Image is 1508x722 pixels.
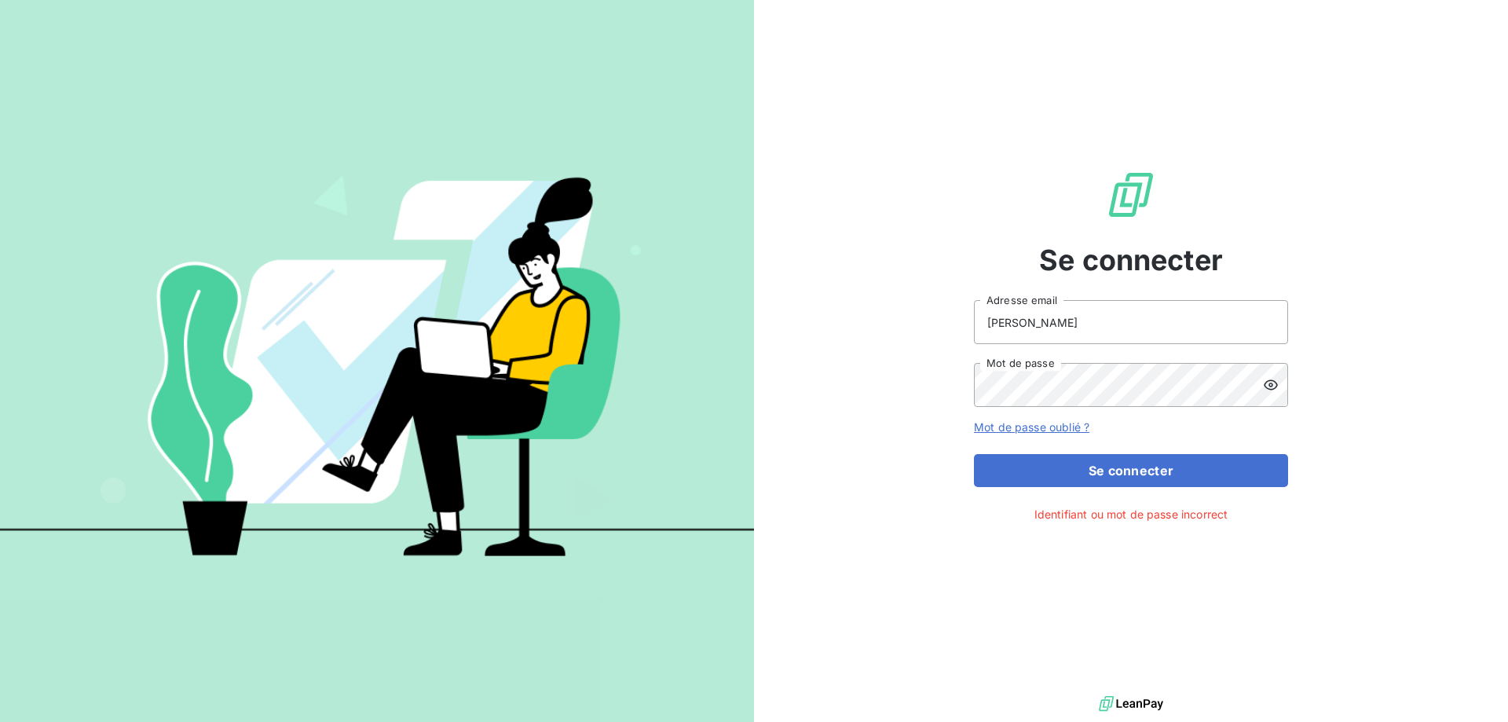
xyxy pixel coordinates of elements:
span: Identifiant ou mot de passe incorrect [1034,506,1228,522]
span: Se connecter [1039,239,1223,281]
button: Se connecter [974,454,1288,487]
img: Logo LeanPay [1106,170,1156,220]
img: logo [1099,692,1163,716]
a: Mot de passe oublié ? [974,420,1089,434]
input: placeholder [974,300,1288,344]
